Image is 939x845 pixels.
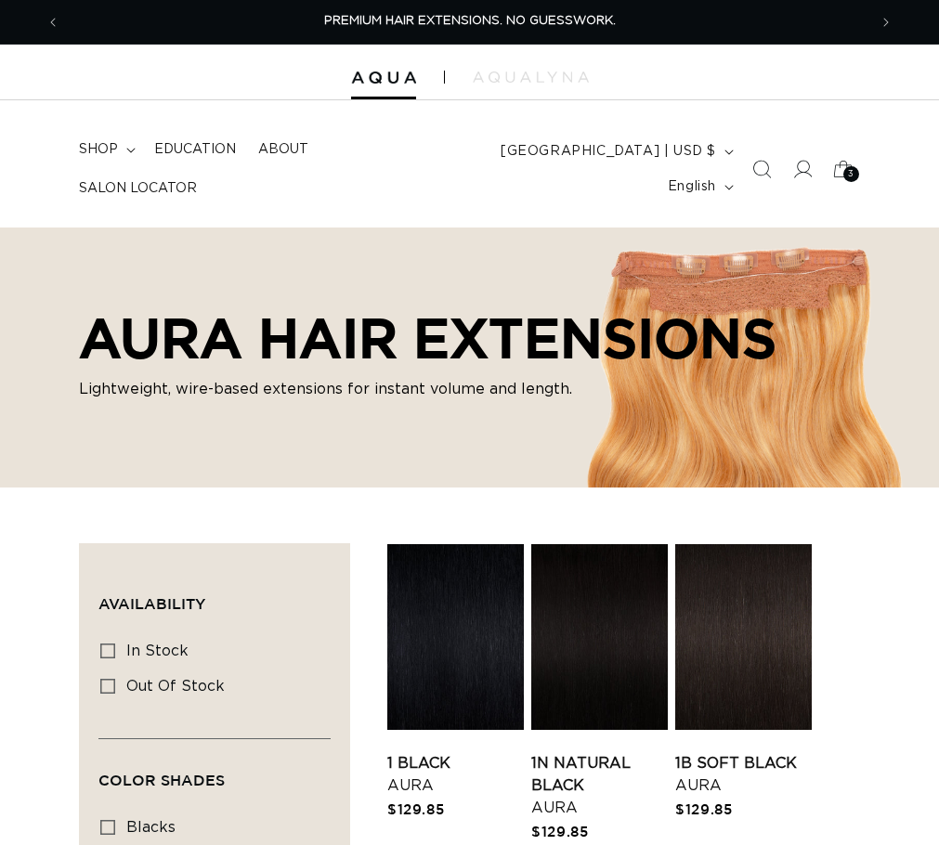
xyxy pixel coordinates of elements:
[98,563,331,630] summary: Availability (0 selected)
[79,180,197,197] span: Salon Locator
[247,130,320,169] a: About
[531,752,668,819] a: 1N Natural Black Aura
[33,5,73,40] button: Previous announcement
[258,141,308,158] span: About
[741,149,782,189] summary: Search
[79,141,118,158] span: shop
[489,134,741,169] button: [GEOGRAPHIC_DATA] | USD $
[126,820,176,835] span: blacks
[143,130,247,169] a: Education
[126,679,225,694] span: Out of stock
[387,752,524,797] a: 1 Black Aura
[154,141,236,158] span: Education
[68,169,208,208] a: Salon Locator
[473,71,589,83] img: aqualyna.com
[79,305,776,370] h2: AURA HAIR EXTENSIONS
[98,772,225,788] span: Color Shades
[68,130,143,169] summary: shop
[98,595,205,612] span: Availability
[675,752,812,797] a: 1B Soft Black Aura
[668,177,716,197] span: English
[848,166,854,182] span: 3
[501,142,716,162] span: [GEOGRAPHIC_DATA] | USD $
[98,739,331,806] summary: Color Shades (0 selected)
[657,169,741,204] button: English
[866,5,906,40] button: Next announcement
[126,643,189,658] span: In stock
[79,377,776,399] p: Lightweight, wire-based extensions for instant volume and length.
[351,71,416,84] img: Aqua Hair Extensions
[324,15,616,27] span: PREMIUM HAIR EXTENSIONS. NO GUESSWORK.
